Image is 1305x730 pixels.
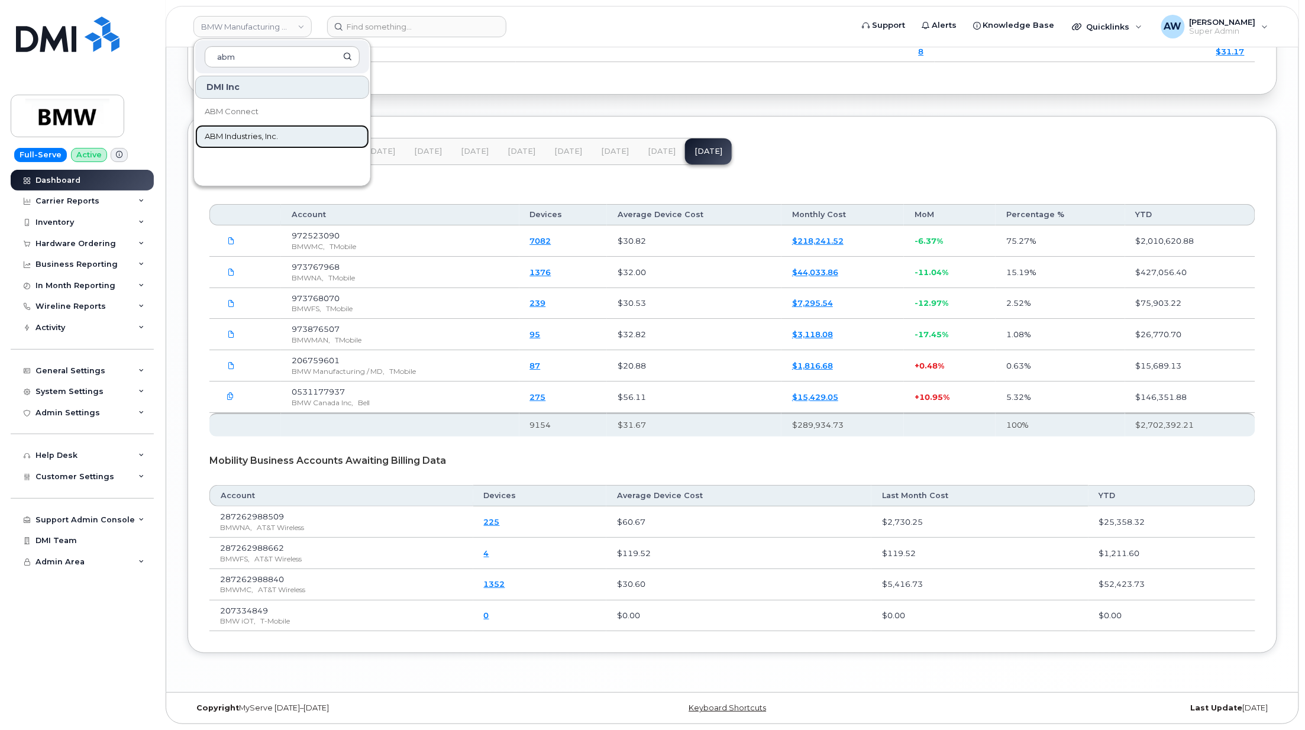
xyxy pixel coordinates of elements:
[484,579,505,589] a: 1352
[292,242,325,251] span: BMWMC,
[1088,506,1255,538] td: $25,358.32
[606,538,871,569] td: $119.52
[792,392,838,402] a: $15,429.05
[601,147,629,156] span: [DATE]
[473,485,606,506] th: Devices
[292,231,340,240] span: 972523090
[915,392,919,402] span: +
[1088,538,1255,569] td: $1,211.60
[1125,204,1255,225] th: YTD
[209,446,1255,476] div: Mobility Business Accounts Awaiting Billing Data
[220,585,253,594] span: BMWMC,
[292,324,340,334] span: 973876507
[292,262,340,272] span: 973767968
[1125,225,1255,257] td: $2,010,620.88
[205,131,278,143] span: ABM Industries, Inc.
[1216,47,1245,56] a: $31.17
[292,398,353,407] span: BMW Canada Inc,
[607,413,781,437] th: $31.67
[1125,257,1255,288] td: $427,056.40
[1190,17,1256,27] span: [PERSON_NAME]
[871,506,1088,538] td: $2,730.25
[965,14,1063,37] a: Knowledge Base
[530,236,551,246] a: 7082
[220,355,243,376] a: BMW.206759601.statement-DETAIL-Aug03-Sep022025.pdf
[1088,569,1255,600] td: $52,423.73
[554,147,582,156] span: [DATE]
[292,293,340,303] span: 973768070
[607,204,781,225] th: Average Device Cost
[1191,703,1243,712] strong: Last Update
[781,204,904,225] th: Monthly Cost
[530,392,546,402] a: 275
[257,523,304,532] span: AT&T Wireless
[195,76,369,99] div: DMI Inc
[258,585,305,594] span: AT&T Wireless
[607,350,781,382] td: $20.88
[914,703,1277,713] div: [DATE]
[254,554,302,563] span: AT&T Wireless
[519,413,607,437] th: 9154
[220,293,243,314] a: BMW.973768070.statement-DETAIL-Aug03-Sep022025.pdf
[1254,679,1296,721] iframe: Messenger Launcher
[193,16,312,37] a: BMW Manufacturing Co LLC
[606,569,871,600] td: $30.60
[484,611,489,620] a: 0
[996,350,1125,382] td: 0.63%
[792,330,833,339] a: $3,118.08
[220,606,268,615] span: 207334849
[1088,485,1255,506] th: YTD
[326,304,353,313] span: TMobile
[335,335,361,344] span: TMobile
[209,485,473,506] th: Account
[220,616,256,625] span: BMW iOT,
[530,298,546,308] a: 239
[1164,20,1182,34] span: AW
[1087,22,1130,31] span: Quicklinks
[292,387,345,396] span: 0531177937
[195,125,369,148] a: ABM Industries, Inc.
[220,543,284,553] span: 287262988662
[220,261,243,282] a: BMW.973767968.statement-DETAIL-Aug03-Sep022025.pdf
[996,382,1125,413] td: 5.32%
[792,236,844,246] a: $218,241.52
[915,330,948,339] span: -17.45%
[1125,350,1255,382] td: $15,689.13
[854,14,913,37] a: Support
[904,204,996,225] th: MoM
[330,242,356,251] span: TMobile
[292,335,330,344] span: BMWMAN,
[220,231,243,251] a: BMW.972523090.statement-DETAIL-Aug03-Sep022025.pdf
[915,267,948,277] span: -11.04%
[1125,288,1255,319] td: $75,903.22
[871,600,1088,632] td: $0.00
[209,165,1255,195] div: Mobility Business Accounts
[996,257,1125,288] td: 15.19%
[220,512,284,521] span: 287262988509
[220,554,250,563] span: BMWFS,
[328,273,355,282] span: TMobile
[1153,15,1277,38] div: Alyssa Wagner
[1125,319,1255,350] td: $26,770.70
[607,225,781,257] td: $30.82
[996,225,1125,257] td: 75.27%
[792,267,838,277] a: $44,033.86
[1064,15,1151,38] div: Quicklinks
[871,538,1088,569] td: $119.52
[913,14,965,37] a: Alerts
[996,319,1125,350] td: 1.08%
[484,517,500,526] a: 225
[196,703,239,712] strong: Copyright
[606,485,871,506] th: Average Device Cost
[606,600,871,632] td: $0.00
[414,147,442,156] span: [DATE]
[915,361,919,370] span: +
[1190,27,1256,36] span: Super Admin
[461,147,489,156] span: [DATE]
[983,20,1055,31] span: Knowledge Base
[205,106,259,118] span: ABM Connect
[871,485,1088,506] th: Last Month Cost
[220,523,252,532] span: BMWNA,
[390,367,416,376] span: TMobile
[519,204,607,225] th: Devices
